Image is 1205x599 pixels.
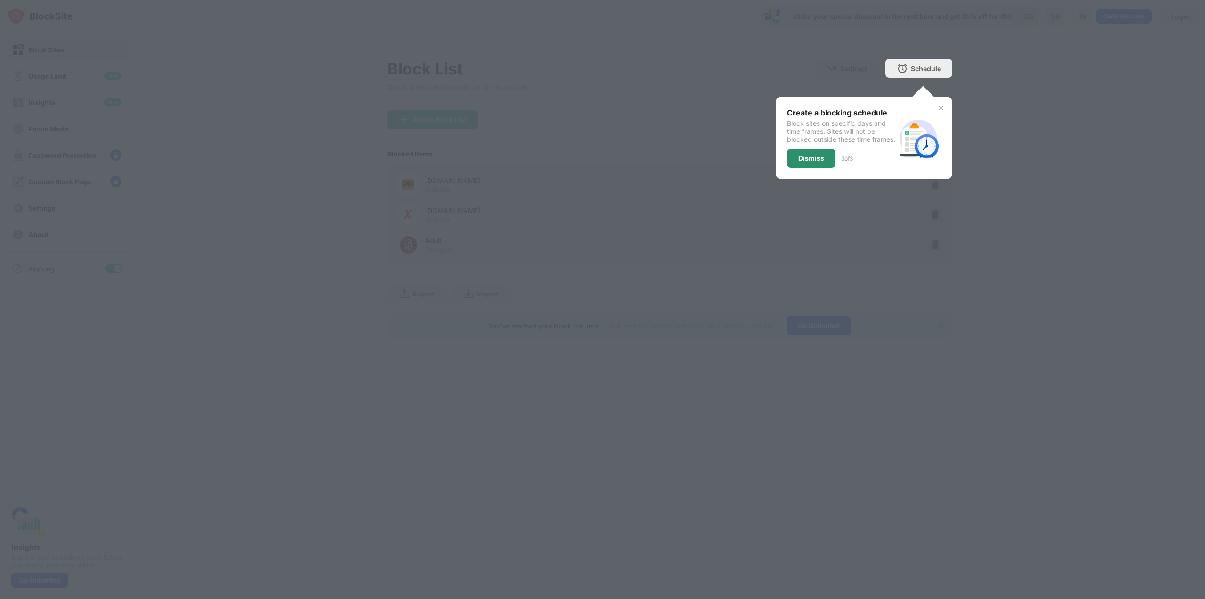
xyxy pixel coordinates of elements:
div: Block sites on specific days and time frames. Sites will not be blocked outside these time frames. [787,119,896,143]
div: 3 of 3 [841,155,853,162]
img: schedule.svg [896,115,941,161]
img: x-button.svg [937,104,945,112]
div: Create a blocking schedule [787,108,896,117]
div: Schedule [911,65,941,73]
div: Dismiss [798,155,824,162]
